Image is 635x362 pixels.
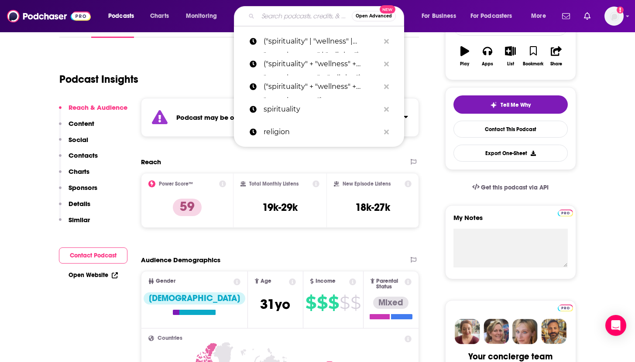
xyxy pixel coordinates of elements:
[501,101,531,108] span: Tell Me Why
[141,158,161,166] h2: Reach
[558,210,573,217] img: Podchaser Pro
[605,315,626,336] div: Open Intercom Messenger
[69,167,89,176] p: Charts
[69,200,90,208] p: Details
[465,9,525,23] button: open menu
[258,9,352,23] input: Search podcasts, credits, & more...
[59,103,127,119] button: Reach & Audience
[465,177,556,198] a: Get this podcast via API
[453,121,568,138] a: Contact This Podcast
[264,30,380,53] p: ("spirituality" | "wellness" | "consciousness" | "religion")
[317,296,327,310] span: $
[531,10,546,22] span: More
[249,181,299,187] h2: Total Monthly Listens
[453,213,568,229] label: My Notes
[558,303,573,311] a: Pro website
[144,292,245,304] div: [DEMOGRAPHIC_DATA]
[186,10,217,22] span: Monitoring
[373,297,408,309] div: Mixed
[234,121,404,143] a: religion
[180,9,228,23] button: open menu
[102,9,145,23] button: open menu
[490,101,497,108] img: tell me why sparkle
[59,183,97,200] button: Sponsors
[59,167,89,183] button: Charts
[260,296,290,313] span: 31 yo
[7,8,91,24] img: Podchaser - Follow, Share and Rate Podcasts
[453,145,568,162] button: Export One-Sheet
[158,335,182,341] span: Countries
[305,296,316,310] span: $
[264,75,380,98] p: ("spirituality" + "wellness" + "consciousness")
[468,351,553,362] div: Your concierge team
[507,61,514,67] div: List
[264,121,380,143] p: religion
[470,10,512,22] span: For Podcasters
[234,75,404,98] a: ("spirituality" + "wellness" + "consciousness")
[523,61,543,67] div: Bookmark
[604,7,624,26] img: User Profile
[455,319,480,344] img: Sydney Profile
[512,319,538,344] img: Jules Profile
[343,181,391,187] h2: New Episode Listens
[481,184,549,191] span: Get this podcast via API
[558,208,573,217] a: Pro website
[453,95,568,114] button: tell me why sparkleTell Me Why
[69,119,94,128] p: Content
[159,181,193,187] h2: Power Score™
[541,319,566,344] img: Jon Profile
[316,278,336,284] span: Income
[261,278,271,284] span: Age
[69,216,90,224] p: Similar
[150,10,169,22] span: Charts
[59,135,88,152] button: Social
[69,103,127,112] p: Reach & Audience
[264,98,380,121] p: spirituality
[141,256,220,264] h2: Audience Demographics
[376,278,403,290] span: Parental Status
[69,135,88,144] p: Social
[242,6,412,26] div: Search podcasts, credits, & more...
[59,151,98,167] button: Contacts
[340,296,350,310] span: $
[604,7,624,26] button: Show profile menu
[525,9,557,23] button: open menu
[545,41,567,72] button: Share
[59,216,90,232] button: Similar
[59,200,90,216] button: Details
[482,61,493,67] div: Apps
[617,7,624,14] svg: Add a profile image
[234,30,404,53] a: ("spirituality" | "wellness" | "consciousness" | "religion")
[355,201,390,214] h3: 18k-27k
[476,41,499,72] button: Apps
[69,271,118,279] a: Open Website
[69,183,97,192] p: Sponsors
[559,9,573,24] a: Show notifications dropdown
[328,296,339,310] span: $
[550,61,562,67] div: Share
[144,9,174,23] a: Charts
[350,296,360,310] span: $
[484,319,509,344] img: Barbara Profile
[356,14,392,18] span: Open Advanced
[141,98,419,137] section: Click to expand status details
[176,113,300,122] strong: Podcast may be on a hiatus or finished
[234,53,404,75] a: ("spirituality" + "wellness" + "consciousness" + "religion")
[558,304,573,311] img: Podchaser Pro
[422,10,456,22] span: For Business
[460,61,469,67] div: Play
[352,11,396,21] button: Open AdvancedNew
[59,247,127,264] button: Contact Podcast
[156,278,175,284] span: Gender
[173,199,202,216] p: 59
[59,73,138,86] h1: Podcast Insights
[499,41,522,72] button: List
[580,9,594,24] a: Show notifications dropdown
[264,53,380,75] p: ("spirituality" + "wellness" + "consciousness" + "religion")
[59,119,94,135] button: Content
[234,98,404,121] a: spirituality
[380,5,395,14] span: New
[262,201,298,214] h3: 19k-29k
[453,41,476,72] button: Play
